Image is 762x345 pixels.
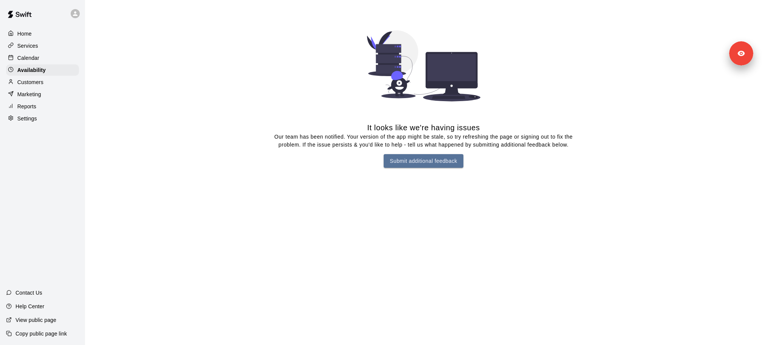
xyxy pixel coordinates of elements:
p: Help Center [15,303,44,310]
a: Marketing [6,89,79,100]
button: Submit additional feedback [384,154,463,168]
a: Reports [6,101,79,112]
p: Reports [17,103,36,110]
p: Services [17,42,38,50]
a: Availability [6,64,79,76]
p: Copy public page link [15,330,67,337]
a: Customers [6,76,79,88]
p: Contact Us [15,289,42,297]
p: Home [17,30,32,37]
img: Error! Something went wrong [367,9,480,123]
p: Customers [17,78,43,86]
p: Our team has been notified. Your version of the app might be stale, so try refreshing the page or... [273,133,575,149]
a: Calendar [6,52,79,64]
p: Settings [17,115,37,122]
p: Availability [17,66,46,74]
a: Services [6,40,79,52]
h5: It looks like we're having issues [367,123,480,133]
p: Marketing [17,91,41,98]
a: Home [6,28,79,39]
p: View public page [15,316,56,324]
p: Calendar [17,54,39,62]
a: Settings [6,113,79,124]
